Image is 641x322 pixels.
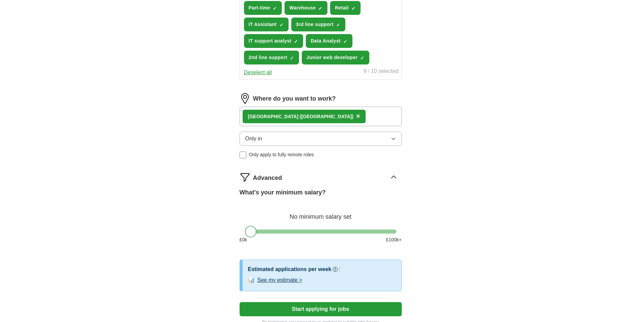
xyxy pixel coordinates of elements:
[285,1,327,15] button: Warehouse✓
[306,34,352,48] button: Data Analyst✓
[248,265,331,273] h3: Estimated applications per week
[240,132,402,146] button: Only in
[249,4,270,11] span: Part-time
[273,6,277,11] span: ✓
[245,135,262,143] span: Only in
[249,37,292,45] span: IT support analyst
[240,93,250,104] img: location.png
[291,18,345,31] button: 3rd line support✓
[311,37,341,45] span: Data Analyst
[249,21,277,28] span: IT Assistant
[253,173,282,183] span: Advanced
[330,1,360,15] button: Retail✓
[244,34,303,48] button: IT support analyst✓
[240,302,402,316] button: Start applying for jobs
[244,18,289,31] button: IT Assistant✓
[363,67,398,77] div: 9 / 10 selected
[302,51,369,64] button: Junior web developer✓
[248,114,299,119] strong: [GEOGRAPHIC_DATA]
[289,4,316,11] span: Warehouse
[360,55,364,61] span: ✓
[240,205,402,221] div: No minimum salary set
[356,112,360,120] span: ×
[240,188,326,197] label: What's your minimum salary?
[248,276,255,284] span: 📊
[356,111,360,122] button: ×
[335,4,348,11] span: Retail
[294,39,298,44] span: ✓
[339,265,340,273] h3: :
[253,94,336,103] label: Where do you want to work?
[343,39,347,44] span: ✓
[290,55,294,61] span: ✓
[306,54,358,61] span: Junior web developer
[336,22,340,28] span: ✓
[296,21,334,28] span: 3rd line support
[249,151,314,158] span: Only apply to fully remote roles
[279,22,283,28] span: ✓
[318,6,322,11] span: ✓
[257,276,302,284] button: See my estimate >
[244,51,299,64] button: 2nd line support✓
[351,6,355,11] span: ✓
[240,236,247,243] span: £ 0 k
[386,236,401,243] span: £ 100 k+
[240,152,246,158] input: Only apply to fully remote roles
[244,69,272,77] button: Deselect all
[249,54,288,61] span: 2nd line support
[300,114,353,119] span: ([GEOGRAPHIC_DATA])
[240,172,250,183] img: filter
[244,1,282,15] button: Part-time✓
